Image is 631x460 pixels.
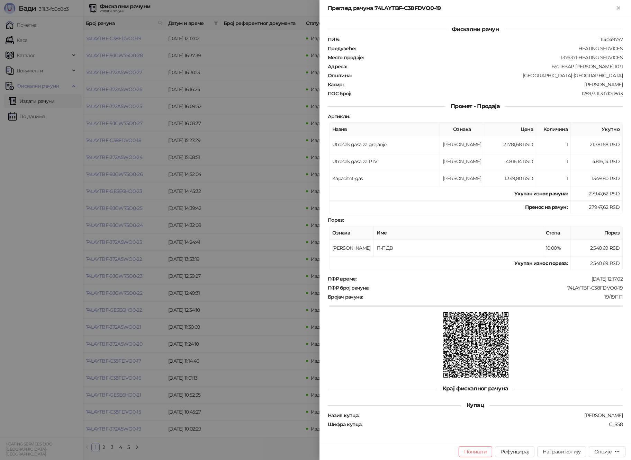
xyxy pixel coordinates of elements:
th: Ознака [440,123,484,136]
span: Промет - Продаја [445,103,505,109]
span: Фискални рачун [446,26,504,33]
td: [PERSON_NAME] [440,136,484,153]
td: [PERSON_NAME] [440,153,484,170]
div: 1289/3.11.3-fd0d8d3 [351,90,623,97]
strong: ПИБ : [328,36,339,43]
strong: Шифра купца : [328,421,362,427]
span: Крај фискалног рачуна [437,385,514,392]
button: Поништи [459,446,493,457]
th: Количина [536,123,571,136]
div: 114049757 [340,36,623,43]
th: Порез [571,226,623,240]
strong: ПФР број рачуна : [328,285,369,291]
div: 19/19ПП [363,294,623,300]
td: 1.349,80 RSD [484,170,536,187]
td: 27.947,62 RSD [571,201,623,214]
button: Close [614,4,623,12]
div: [DATE] 12:17:02 [357,276,623,282]
strong: Место продаје : [328,54,364,61]
strong: Адреса : [328,63,347,70]
td: 10,00% [543,240,571,257]
strong: Касир : [328,81,343,88]
td: 1 [536,136,571,153]
div: БУЛЕВАР [PERSON_NAME] 10Л [348,63,623,70]
td: 4.816,14 RSD [484,153,536,170]
strong: Укупан износ пореза: [514,260,568,266]
td: Kapacitet-gas [330,170,440,187]
td: П-ПДВ [374,240,543,257]
td: Utrošak gasa za grejanje [330,136,440,153]
td: 1 [536,170,571,187]
td: 21.781,68 RSD [571,136,623,153]
div: [PERSON_NAME] [360,412,623,418]
th: Стопа [543,226,571,240]
button: Опције [589,446,625,457]
div: 1376371-HEATING SERVICES [364,54,623,61]
td: 2.540,69 RSD [571,257,623,270]
td: 27.947,62 RSD [571,187,623,201]
button: Рефундирај [495,446,534,457]
div: Опције [594,449,612,455]
td: 21.781,68 RSD [484,136,536,153]
td: 2.540,69 RSD [571,240,623,257]
td: [PERSON_NAME] [440,170,484,187]
th: Укупно [571,123,623,136]
td: 4.816,14 RSD [571,153,623,170]
strong: Пренос на рачун : [525,204,568,210]
button: Направи копију [537,446,586,457]
td: Utrošak gasa za PTV [330,153,440,170]
span: Направи копију [543,449,580,455]
span: Купац [461,402,489,408]
strong: Бројач рачуна : [328,294,363,300]
th: Назив [330,123,440,136]
div: C_S58 [363,421,623,427]
div: Преглед рачуна 74LAYTBF-C38FDVO0-19 [328,4,614,12]
th: Цена [484,123,536,136]
strong: Артикли : [328,113,350,120]
td: 1.349,80 RSD [571,170,623,187]
img: QR код [443,312,509,378]
div: HEATING SERVICES [357,45,623,52]
strong: ПОС број : [328,90,351,97]
div: 74LAYTBF-C38FDVO0-19 [370,285,623,291]
strong: ПФР време : [328,276,357,282]
div: [GEOGRAPHIC_DATA]-[GEOGRAPHIC_DATA] [352,72,623,79]
th: Име [374,226,543,240]
td: [PERSON_NAME] [330,240,374,257]
strong: Општина : [328,72,351,79]
strong: Предузеће : [328,45,356,52]
div: [PERSON_NAME] [344,81,623,88]
th: Ознака [330,226,374,240]
strong: Порез : [328,217,344,223]
strong: Назив купца : [328,412,359,418]
strong: Укупан износ рачуна : [514,191,568,197]
td: 1 [536,153,571,170]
